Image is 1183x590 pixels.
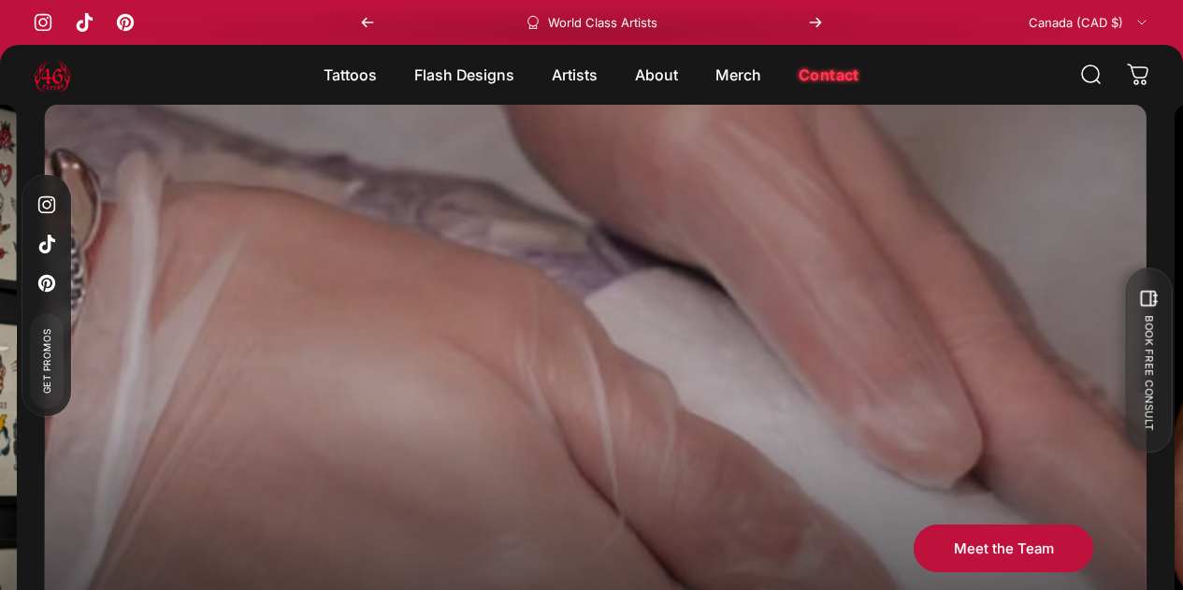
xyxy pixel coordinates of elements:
summary: Artists [533,55,616,94]
nav: Primary [305,55,878,94]
a: Contact [780,55,878,94]
summary: Merch [697,55,780,94]
span: Get Promos [39,328,54,394]
p: World Class Artists [548,15,657,30]
a: 0 items [1118,54,1159,95]
summary: Tattoos [305,55,396,94]
a: Meet the Team [914,525,1093,572]
summary: Flash Designs [396,55,533,94]
summary: About [616,55,697,94]
button: BOOK FREE CONSULT [1125,268,1172,453]
a: Get Promos [30,313,64,409]
span: Canada (CAD $) [1029,15,1123,30]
